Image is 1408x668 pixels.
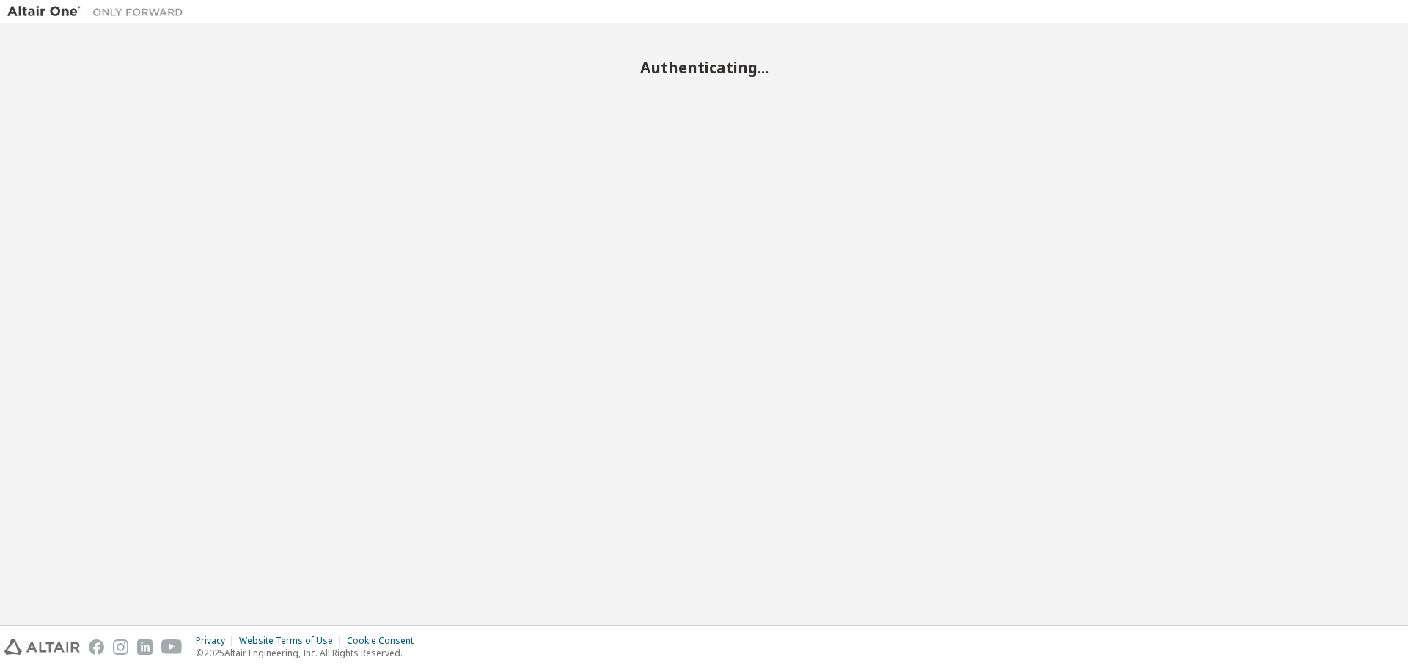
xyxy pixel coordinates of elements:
h2: Authenticating... [7,58,1401,77]
img: youtube.svg [161,639,183,655]
img: instagram.svg [113,639,128,655]
p: © 2025 Altair Engineering, Inc. All Rights Reserved. [196,647,422,659]
div: Cookie Consent [347,635,422,647]
img: Altair One [7,4,191,19]
div: Privacy [196,635,239,647]
img: facebook.svg [89,639,104,655]
div: Website Terms of Use [239,635,347,647]
img: linkedin.svg [137,639,153,655]
img: altair_logo.svg [4,639,80,655]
